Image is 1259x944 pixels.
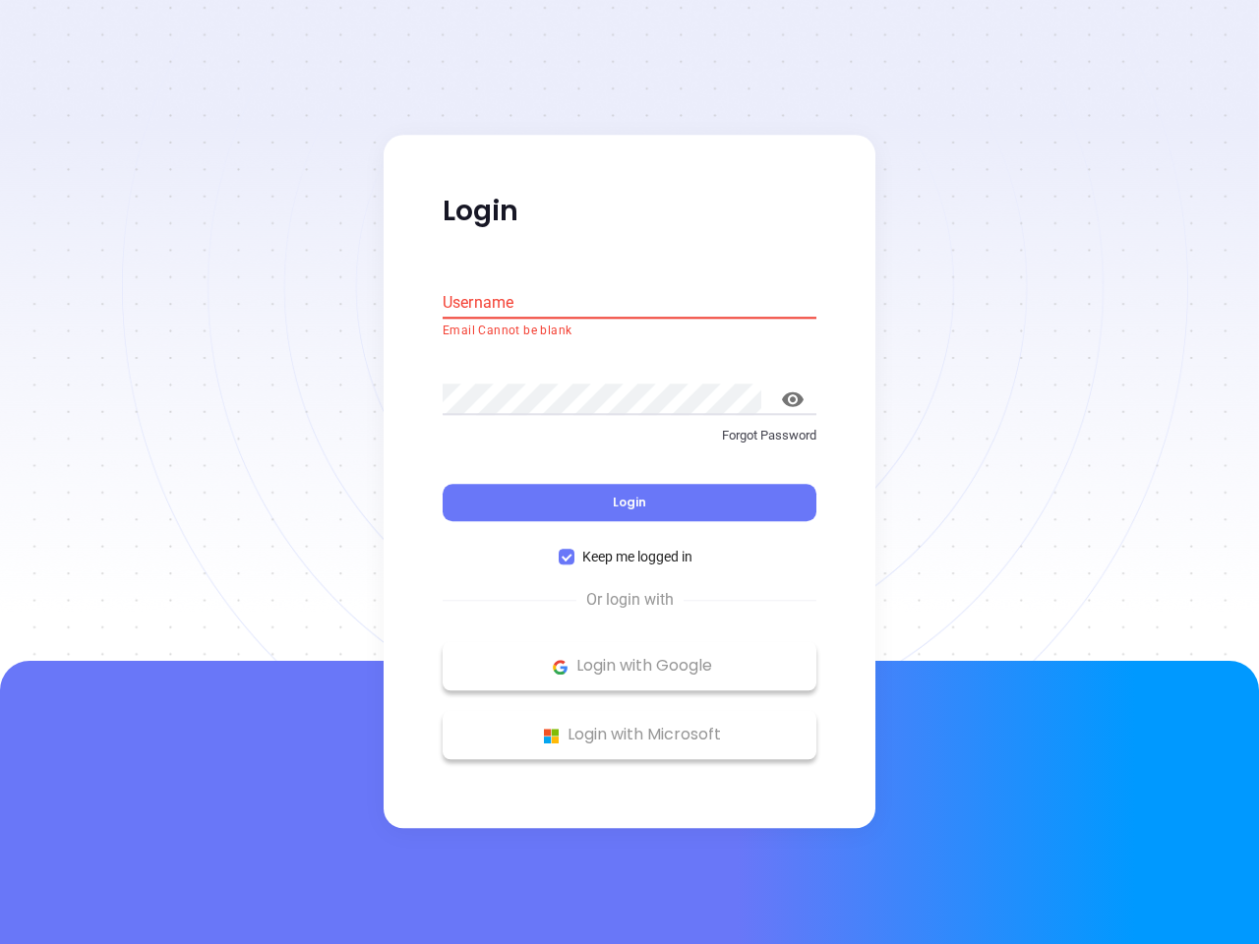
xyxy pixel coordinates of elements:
span: Or login with [576,589,684,613]
button: toggle password visibility [769,376,816,423]
p: Login with Microsoft [452,721,807,750]
p: Login with Google [452,652,807,681]
p: Forgot Password [443,426,816,445]
span: Login [613,495,646,511]
button: Google Logo Login with Google [443,642,816,691]
p: Email Cannot be blank [443,322,816,341]
img: Google Logo [548,655,572,679]
span: Keep me logged in [574,547,700,568]
button: Login [443,485,816,522]
a: Forgot Password [443,426,816,461]
img: Microsoft Logo [539,724,564,748]
p: Login [443,194,816,229]
button: Microsoft Logo Login with Microsoft [443,711,816,760]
